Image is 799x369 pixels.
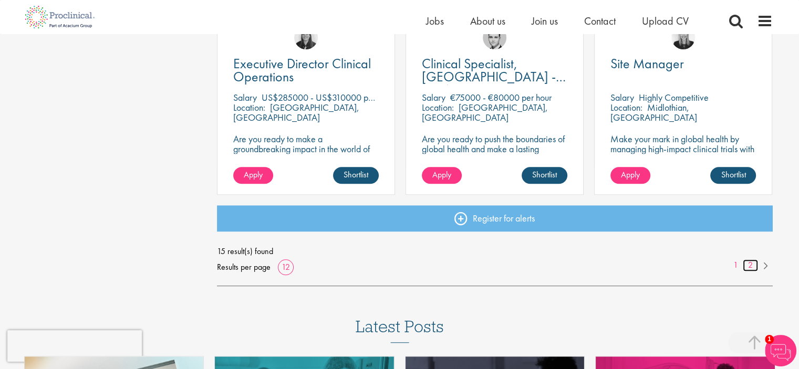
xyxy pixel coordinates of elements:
[610,101,642,113] span: Location:
[422,134,567,184] p: Are you ready to push the boundaries of global health and make a lasting impact? This role at a h...
[743,259,758,271] a: 2
[333,167,379,184] a: Shortlist
[217,205,773,231] a: Register for alerts
[765,335,796,366] img: Chatbot
[522,167,567,184] a: Shortlist
[483,26,506,49] img: Connor Lynes
[639,91,709,103] p: Highly Competitive
[233,55,371,86] span: Executive Director Clinical Operations
[262,91,401,103] p: US$285000 - US$310000 per annum
[422,57,567,83] a: Clinical Specialist, [GEOGRAPHIC_DATA] - Cardiac
[610,55,684,72] span: Site Manager
[610,101,697,123] p: Midlothian, [GEOGRAPHIC_DATA]
[233,101,359,123] p: [GEOGRAPHIC_DATA], [GEOGRAPHIC_DATA]
[233,134,379,184] p: Are you ready to make a groundbreaking impact in the world of biotechnology? Join a growing compa...
[278,261,294,272] a: 12
[217,259,271,275] span: Results per page
[244,169,263,180] span: Apply
[7,330,142,362] iframe: reCAPTCHA
[621,169,640,180] span: Apply
[233,91,257,103] span: Salary
[642,14,689,28] a: Upload CV
[671,26,695,49] img: Janelle Jones
[356,318,444,343] h3: Latest Posts
[422,55,566,99] span: Clinical Specialist, [GEOGRAPHIC_DATA] - Cardiac
[233,167,273,184] a: Apply
[728,259,743,271] a: 1
[233,57,379,83] a: Executive Director Clinical Operations
[610,167,650,184] a: Apply
[422,167,462,184] a: Apply
[610,134,756,164] p: Make your mark in global health by managing high-impact clinical trials with a leading CRO.
[426,14,444,28] a: Jobs
[422,91,445,103] span: Salary
[765,335,774,344] span: 1
[450,91,552,103] p: €75000 - €80000 per hour
[294,26,318,49] img: Ciara Noble
[422,101,548,123] p: [GEOGRAPHIC_DATA], [GEOGRAPHIC_DATA]
[432,169,451,180] span: Apply
[710,167,756,184] a: Shortlist
[610,91,634,103] span: Salary
[470,14,505,28] a: About us
[217,244,773,259] span: 15 result(s) found
[422,101,454,113] span: Location:
[233,101,265,113] span: Location:
[532,14,558,28] a: Join us
[584,14,616,28] a: Contact
[610,57,756,70] a: Site Manager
